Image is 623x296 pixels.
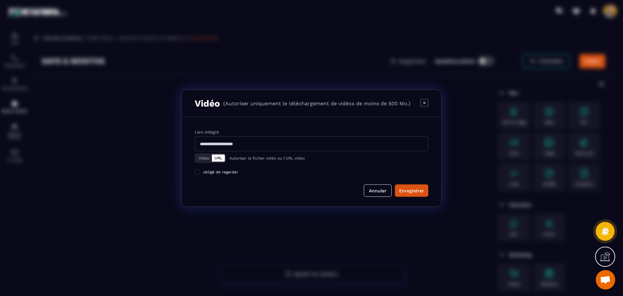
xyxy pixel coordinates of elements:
[596,270,615,290] div: Ouvrir le chat
[395,184,428,197] button: Enregistrer
[195,129,219,134] label: Lien intégré
[203,170,238,174] span: obligé de regarder
[196,154,212,161] button: Vidéo
[212,154,225,161] button: URL
[399,187,424,194] div: Enregistrer
[223,100,410,106] p: (Autoriser uniquement le téléchargement de vidéos de moins de 500 Mo.)
[364,184,392,197] button: Annuler
[229,156,305,160] p: Autoriser le fichier vidéo ou l'URL vidéo
[195,98,220,109] h3: Vidéo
